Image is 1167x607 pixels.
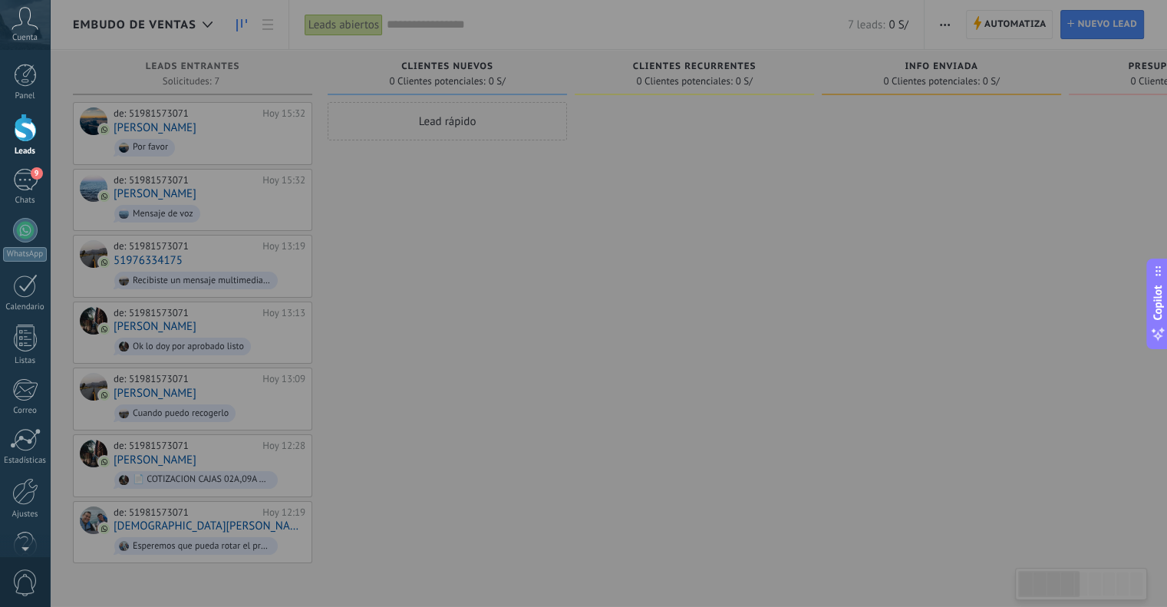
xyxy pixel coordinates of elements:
div: Leads [3,147,48,157]
div: WhatsApp [3,247,47,262]
div: Chats [3,196,48,206]
span: Cuenta [12,33,38,43]
span: 9 [31,167,43,180]
div: Correo [3,406,48,416]
div: Panel [3,91,48,101]
div: Estadísticas [3,456,48,466]
div: Calendario [3,302,48,312]
span: Copilot [1150,285,1165,320]
div: Listas [3,356,48,366]
div: Ajustes [3,510,48,520]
